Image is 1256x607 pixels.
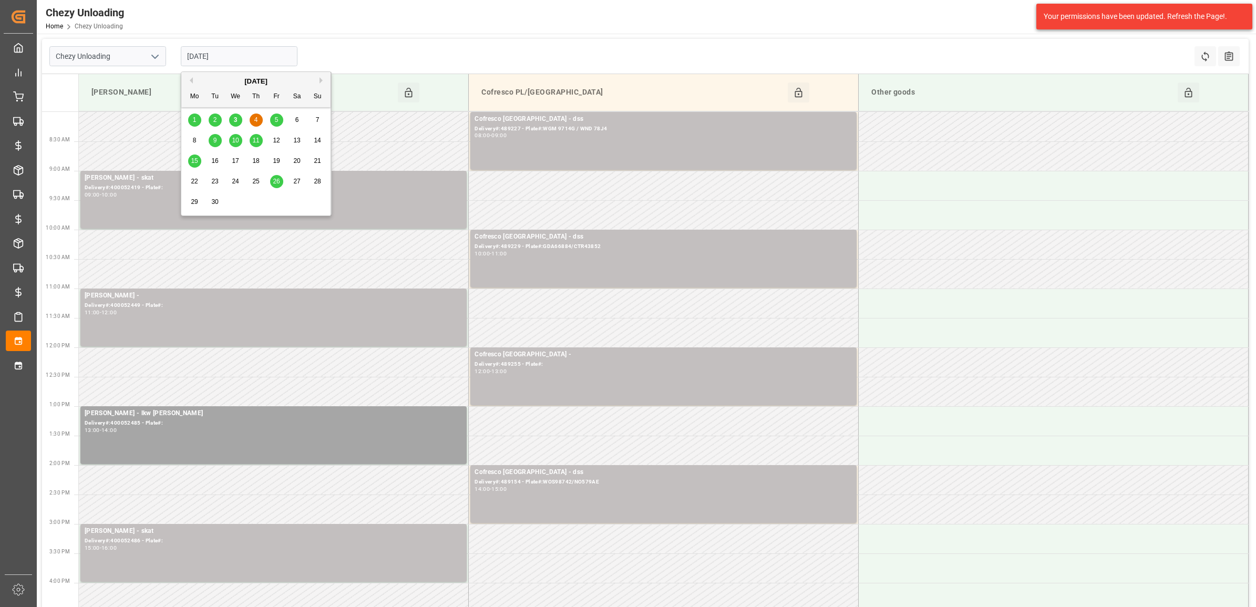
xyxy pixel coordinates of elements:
[254,116,258,124] span: 4
[475,125,852,133] div: Delivery#:489227 - Plate#:WGM 9714G / WND 78J4
[314,157,321,164] span: 21
[191,198,198,205] span: 29
[475,478,852,487] div: Delivery#:489154 - Plate#:WOS98742/NO579AE
[49,402,70,407] span: 1:00 PM
[85,408,462,419] div: [PERSON_NAME] - lkw [PERSON_NAME]
[475,251,490,256] div: 10:00
[188,134,201,147] div: Choose Monday, September 8th, 2025
[491,133,507,138] div: 09:00
[270,155,283,168] div: Choose Friday, September 19th, 2025
[213,137,217,144] span: 9
[101,310,117,315] div: 12:00
[491,369,507,374] div: 13:00
[188,175,201,188] div: Choose Monday, September 22nd, 2025
[101,546,117,550] div: 16:00
[250,175,263,188] div: Choose Thursday, September 25th, 2025
[291,175,304,188] div: Choose Saturday, September 27th, 2025
[147,48,162,65] button: open menu
[46,23,63,30] a: Home
[490,369,491,374] div: -
[85,419,462,428] div: Delivery#:400052485 - Plate#:
[101,192,117,197] div: 10:00
[85,291,462,301] div: [PERSON_NAME] -
[273,178,280,185] span: 26
[46,372,70,378] span: 12:30 PM
[49,431,70,437] span: 1:30 PM
[490,487,491,491] div: -
[191,157,198,164] span: 15
[213,116,217,124] span: 2
[85,428,100,433] div: 13:00
[320,77,326,84] button: Next Month
[250,134,263,147] div: Choose Thursday, September 11th, 2025
[46,254,70,260] span: 10:30 AM
[211,198,218,205] span: 30
[49,578,70,584] span: 4:00 PM
[291,134,304,147] div: Choose Saturday, September 13th, 2025
[270,134,283,147] div: Choose Friday, September 12th, 2025
[188,114,201,127] div: Choose Monday, September 1st, 2025
[229,114,242,127] div: Choose Wednesday, September 3rd, 2025
[311,175,324,188] div: Choose Sunday, September 28th, 2025
[85,537,462,546] div: Delivery#:400052486 - Plate#:
[211,157,218,164] span: 16
[46,313,70,319] span: 11:30 AM
[209,114,222,127] div: Choose Tuesday, September 2nd, 2025
[87,83,398,102] div: [PERSON_NAME]
[229,134,242,147] div: Choose Wednesday, September 10th, 2025
[191,178,198,185] span: 22
[1044,11,1237,22] div: Your permissions have been updated. Refresh the Page!.
[475,232,852,242] div: Cofresco [GEOGRAPHIC_DATA] - dss
[475,369,490,374] div: 12:00
[193,137,197,144] span: 8
[188,90,201,104] div: Mo
[49,519,70,525] span: 3:00 PM
[46,343,70,348] span: 12:00 PM
[232,157,239,164] span: 17
[85,173,462,183] div: [PERSON_NAME] - skat
[293,157,300,164] span: 20
[250,90,263,104] div: Th
[311,114,324,127] div: Choose Sunday, September 7th, 2025
[314,137,321,144] span: 14
[188,155,201,168] div: Choose Monday, September 15th, 2025
[475,114,852,125] div: Cofresco [GEOGRAPHIC_DATA] - dss
[49,460,70,466] span: 2:00 PM
[49,46,166,66] input: Type to search/select
[291,90,304,104] div: Sa
[193,116,197,124] span: 1
[490,251,491,256] div: -
[49,549,70,554] span: 3:30 PM
[250,155,263,168] div: Choose Thursday, September 18th, 2025
[252,157,259,164] span: 18
[311,90,324,104] div: Su
[270,90,283,104] div: Fr
[46,5,124,20] div: Chezy Unloading
[234,116,238,124] span: 3
[100,428,101,433] div: -
[181,46,297,66] input: DD.MM.YYYY
[100,192,101,197] div: -
[293,178,300,185] span: 27
[209,175,222,188] div: Choose Tuesday, September 23rd, 2025
[252,137,259,144] span: 11
[85,301,462,310] div: Delivery#:400052449 - Plate#:
[49,166,70,172] span: 9:00 AM
[229,90,242,104] div: We
[475,349,852,360] div: Cofresco [GEOGRAPHIC_DATA] -
[232,137,239,144] span: 10
[100,546,101,550] div: -
[232,178,239,185] span: 24
[475,467,852,478] div: Cofresco [GEOGRAPHIC_DATA] - dss
[100,310,101,315] div: -
[273,137,280,144] span: 12
[295,116,299,124] span: 6
[490,133,491,138] div: -
[187,77,193,84] button: Previous Month
[188,196,201,209] div: Choose Monday, September 29th, 2025
[316,116,320,124] span: 7
[46,284,70,290] span: 11:00 AM
[291,155,304,168] div: Choose Saturday, September 20th, 2025
[250,114,263,127] div: Choose Thursday, September 4th, 2025
[49,490,70,496] span: 2:30 PM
